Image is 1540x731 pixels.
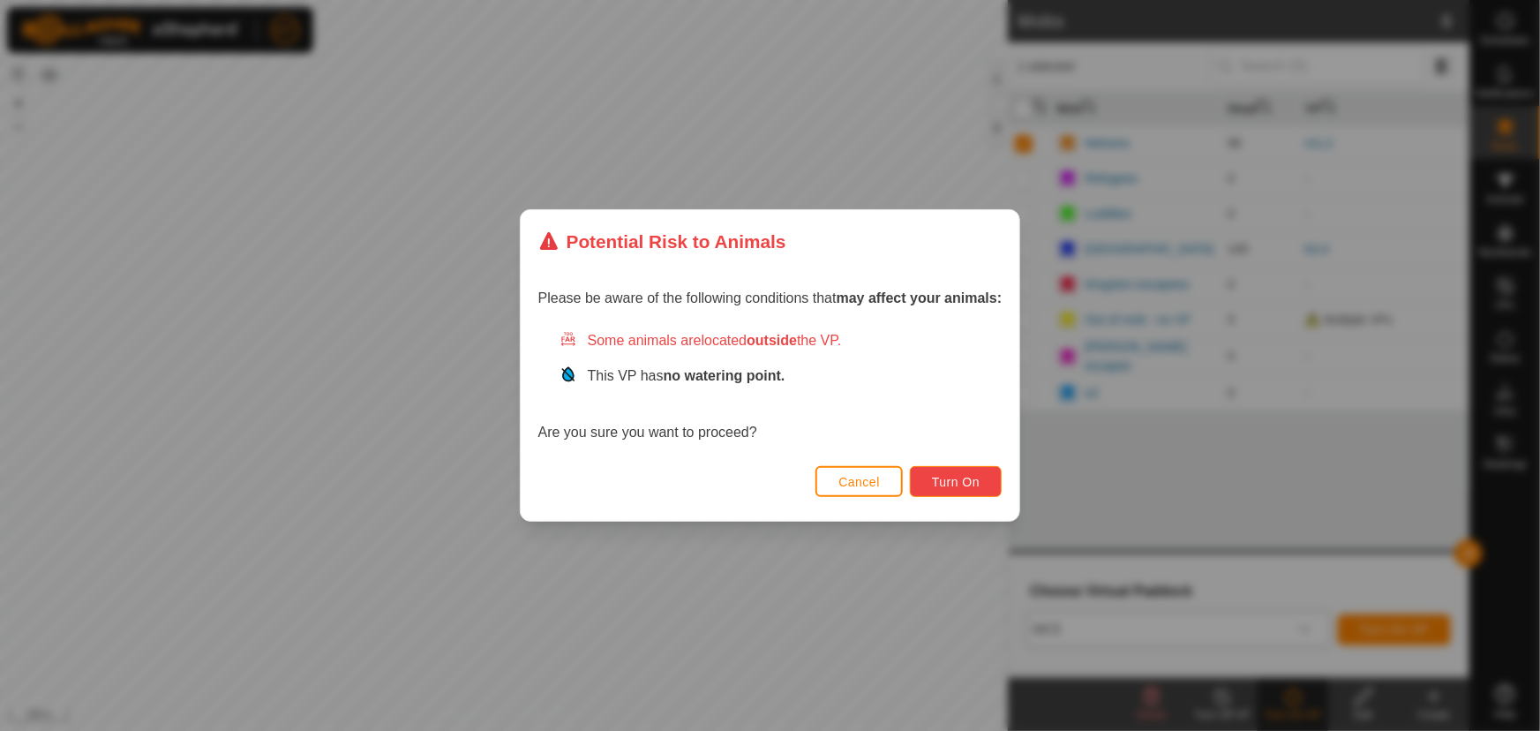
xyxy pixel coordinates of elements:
[588,368,785,383] span: This VP has
[538,228,786,255] div: Potential Risk to Animals
[837,290,1003,305] strong: may affect your animals:
[747,333,797,348] strong: outside
[815,466,903,497] button: Cancel
[838,475,880,489] span: Cancel
[560,330,1003,351] div: Some animals are
[538,330,1003,443] div: Are you sure you want to proceed?
[910,466,1002,497] button: Turn On
[932,475,980,489] span: Turn On
[702,333,842,348] span: located the VP.
[664,368,785,383] strong: no watering point.
[538,290,1003,305] span: Please be aware of the following conditions that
